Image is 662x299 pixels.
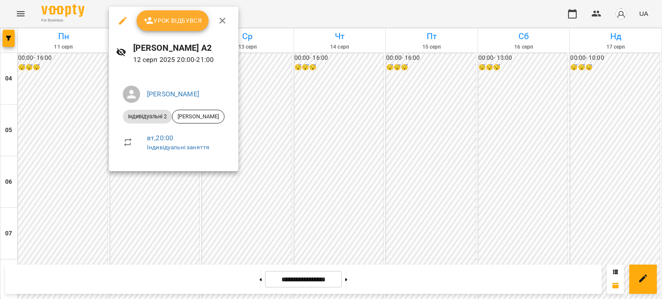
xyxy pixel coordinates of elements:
button: Урок відбувся [137,10,209,31]
a: вт , 20:00 [147,134,173,142]
a: [PERSON_NAME] [147,90,199,98]
span: [PERSON_NAME] [172,113,224,120]
div: [PERSON_NAME] [172,110,225,123]
p: 12 серп 2025 20:00 - 21:00 [133,55,231,65]
a: Індивідуальні заняття [147,144,209,151]
h6: [PERSON_NAME] А2 [133,41,231,55]
span: Індивідуальні 2 [123,113,172,120]
span: Урок відбувся [144,15,202,26]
